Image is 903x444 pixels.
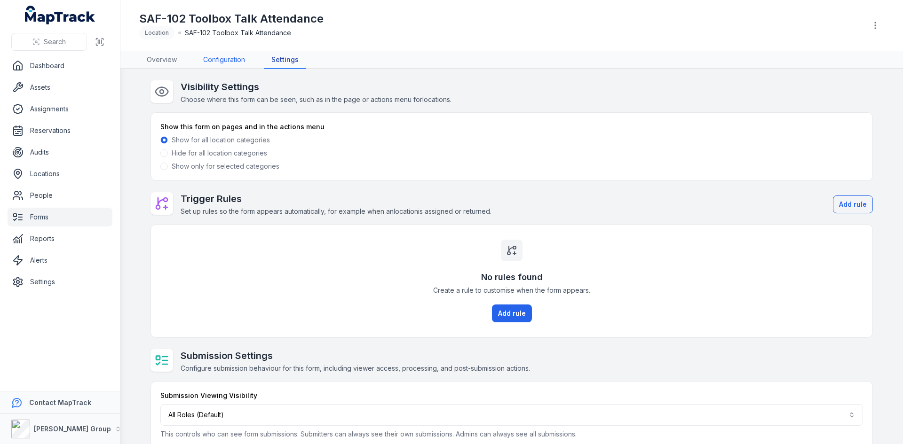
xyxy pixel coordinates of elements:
a: Settings [8,273,112,291]
h2: Trigger Rules [181,192,491,205]
button: Search [11,33,87,51]
h3: No rules found [481,271,543,284]
a: Configuration [196,51,253,69]
label: Show this form on pages and in the actions menu [160,122,325,132]
a: Locations [8,164,112,183]
strong: [PERSON_NAME] Group [34,425,111,433]
h2: Visibility Settings [181,80,451,93]
strong: Contact MapTrack [29,398,91,406]
a: Audits [8,143,112,162]
a: Settings [264,51,306,69]
span: Create a rule to customise when the form appears. [433,286,590,295]
a: Reservations [8,121,112,140]
label: Show only for selected categories [172,162,279,171]
a: MapTrack [25,6,95,24]
button: Add rule [492,304,532,322]
span: Search [44,37,66,47]
button: All Roles (Default) [160,404,863,426]
a: People [8,186,112,205]
button: Add rule [833,195,873,213]
label: Hide for all location categories [172,148,267,158]
span: SAF-102 Toolbox Talk Attendance [185,28,291,38]
a: Assets [8,78,112,97]
h1: SAF-102 Toolbox Talk Attendance [139,11,324,26]
a: Assignments [8,100,112,118]
span: Choose where this form can be seen, such as in the page or actions menu for locations . [181,95,451,103]
span: Set up rules so the form appears automatically, for example when an location is assigned or retur... [181,207,491,215]
a: Alerts [8,251,112,270]
label: Show for all location categories [172,135,270,145]
p: This controls who can see form submissions. Submitters can always see their own submissions. Admi... [160,429,863,439]
a: Reports [8,229,112,248]
div: Location [139,26,174,39]
label: Submission Viewing Visibility [160,391,257,400]
a: Forms [8,208,112,226]
span: Configure submission behaviour for this form, including viewer access, processing, and post-submi... [181,364,530,372]
h2: Submission Settings [181,349,530,362]
a: Dashboard [8,56,112,75]
a: Overview [139,51,184,69]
